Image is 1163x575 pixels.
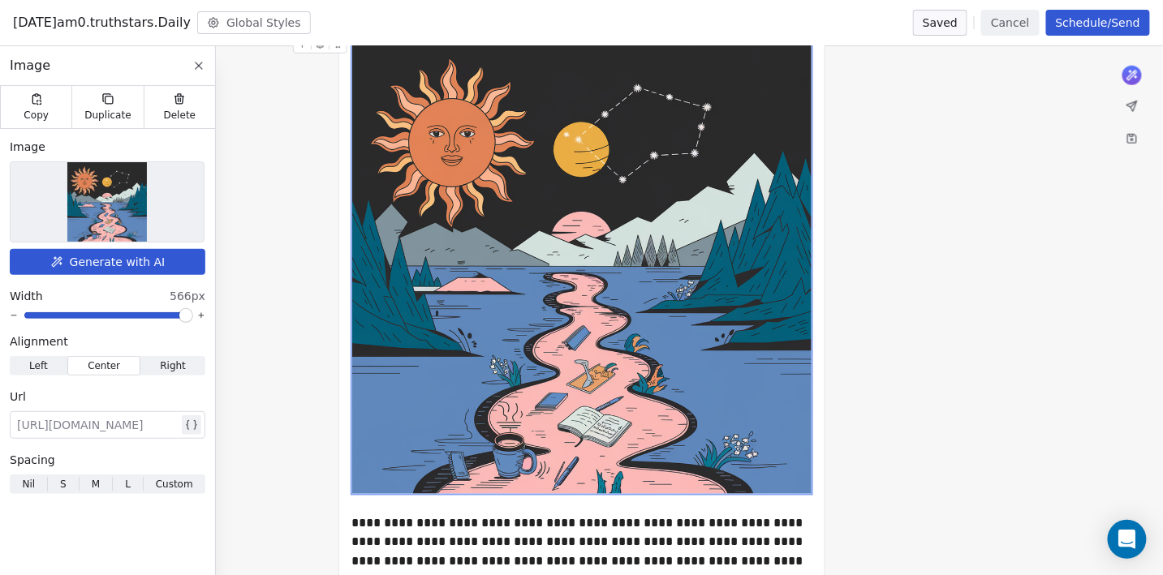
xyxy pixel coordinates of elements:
[10,452,55,468] span: Spacing
[13,13,191,32] span: [DATE]am0.truthstars.Daily
[1046,10,1150,36] button: Schedule/Send
[10,333,68,350] span: Alignment
[10,249,205,275] button: Generate with AI
[10,56,50,75] span: Image
[22,477,35,491] span: Nil
[981,10,1039,36] button: Cancel
[156,477,193,491] span: Custom
[24,109,49,122] span: Copy
[84,109,131,122] span: Duplicate
[29,358,48,373] span: Left
[197,11,311,34] button: Global Styles
[67,162,147,242] img: Selected image
[10,388,26,405] span: Url
[10,139,45,155] span: Image
[1108,520,1147,559] div: Open Intercom Messenger
[160,358,186,373] span: Right
[10,288,43,304] span: Width
[913,10,967,36] button: Saved
[164,109,196,122] span: Delete
[125,477,131,491] span: L
[60,477,67,491] span: S
[92,477,100,491] span: M
[170,288,205,304] span: 566px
